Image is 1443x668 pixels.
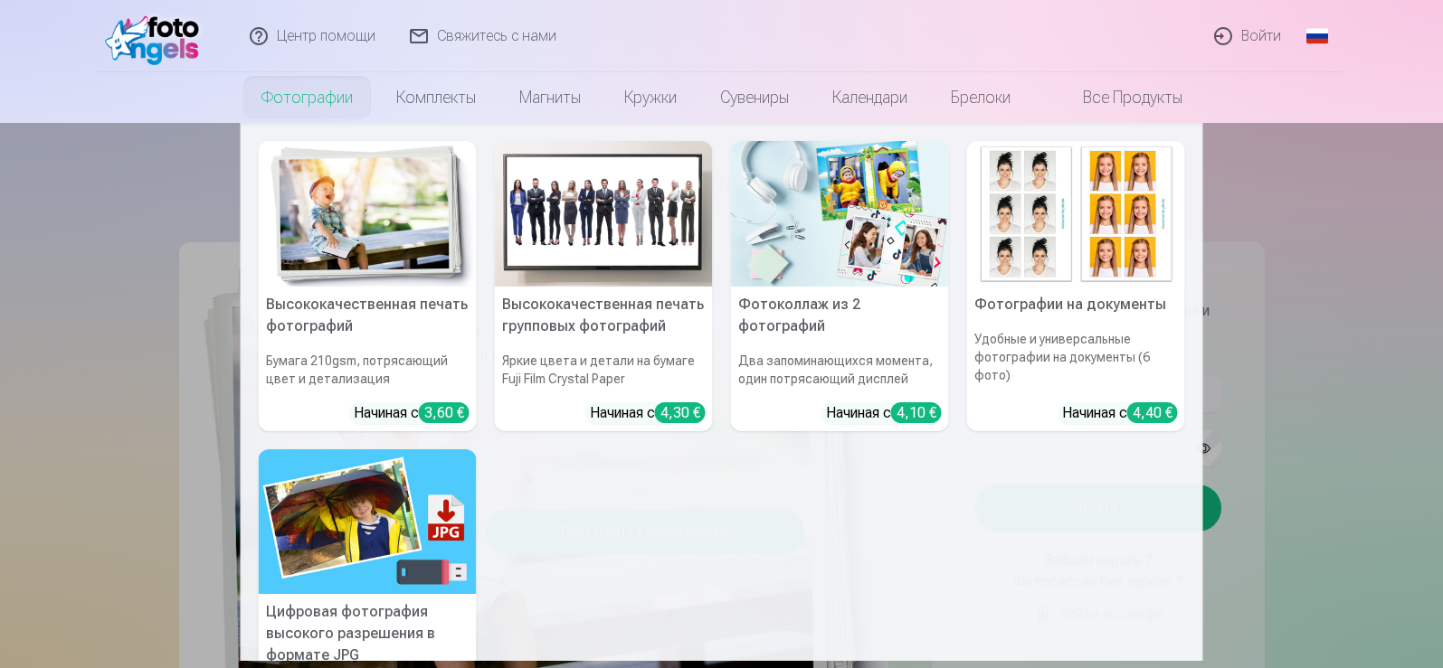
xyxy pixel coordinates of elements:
[811,72,929,123] a: Календари
[495,287,713,344] h5: Высококачественная печать групповых фотографий
[967,323,1185,395] h6: Удобные и универсальные фотографии на документы (6 фото)
[891,402,942,423] div: 4,10 €
[967,287,1185,323] h5: Фотографии на документы
[375,72,498,123] a: Комплекты
[967,141,1185,431] a: Фотографии на документыФотографии на документыУдобные и универсальные фотографии на документы (6 ...
[967,141,1185,287] img: Фотографии на документы
[495,141,713,287] img: Высококачественная печать групповых фотографий
[259,141,477,431] a: Высококачественная печать фотографийВысококачественная печать фотографийБумага 210gsm, потрясающи...
[731,287,949,344] h5: Фотоколлаж из 2 фотографий
[419,402,470,423] div: 3,60 €
[259,449,477,595] img: Цифровая фотография высокого разрешения в формате JPG
[698,72,811,123] a: Сувениры
[655,402,706,423] div: 4,30 €
[929,72,1032,123] a: Брелоки
[259,141,477,287] img: Высококачественная печать фотографий
[354,402,470,424] div: Начиная с
[590,402,706,424] div: Начиная с
[731,141,949,431] a: Фотоколлаж из 2 фотографийФотоколлаж из 2 фотографийДва запоминающихся момента, один потрясающий ...
[259,287,477,344] h5: Высококачественная печать фотографий
[1032,72,1204,123] a: Все продукты
[1127,402,1178,423] div: 4,40 €
[731,141,949,287] img: Фотоколлаж из 2 фотографий
[105,7,209,65] img: /fa1
[259,344,477,395] h6: Бумага 210gsm, потрясающий цвет и детализация
[603,72,698,123] a: Кружки
[498,72,603,123] a: Магниты
[826,402,942,424] div: Начиная с
[495,344,713,395] h6: Яркие цвета и детали на бумаге Fuji Film Crystal Paper
[495,141,713,431] a: Высококачественная печать групповых фотографийВысококачественная печать групповых фотографийЯркие...
[240,72,375,123] a: Фотографии
[1062,402,1178,424] div: Начиная с
[731,344,949,395] h6: Два запоминающихся момента, один потрясающий дисплей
